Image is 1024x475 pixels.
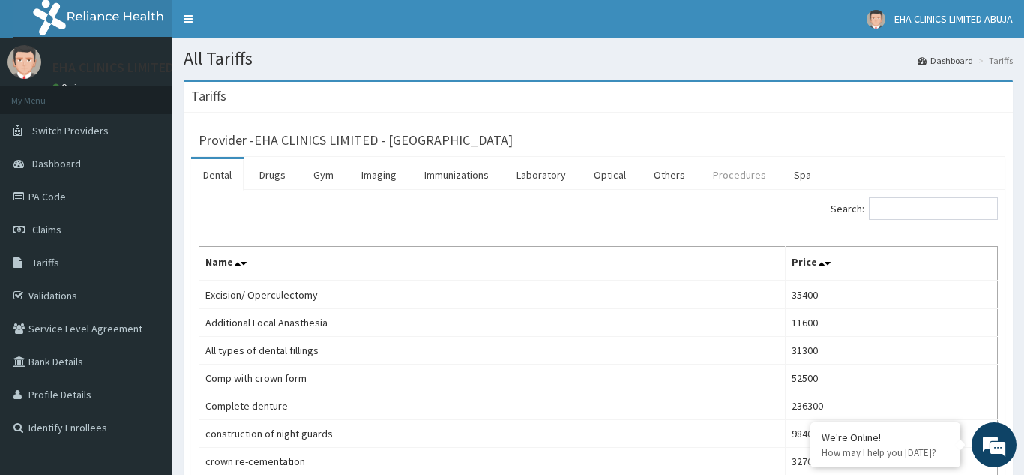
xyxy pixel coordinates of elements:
h3: Provider - EHA CLINICS LIMITED - [GEOGRAPHIC_DATA] [199,134,513,147]
a: Spa [782,159,823,191]
a: Imaging [349,159,409,191]
a: Procedures [701,159,778,191]
label: Search: [831,197,998,220]
td: Excision/ Operculectomy [199,281,786,309]
td: Additional Local Anasthesia [199,309,786,337]
span: Dashboard [32,157,81,170]
a: Dashboard [918,54,973,67]
span: Switch Providers [32,124,109,137]
a: Dental [191,159,244,191]
th: Price [786,247,998,281]
a: Others [642,159,697,191]
td: 98400 [786,420,998,448]
td: construction of night guards [199,420,786,448]
h1: All Tariffs [184,49,1013,68]
div: We're Online! [822,431,949,444]
a: Immunizations [412,159,501,191]
p: EHA CLINICS LIMITED ABUJA [52,61,214,74]
td: 31300 [786,337,998,365]
a: Laboratory [505,159,578,191]
td: All types of dental fillings [199,337,786,365]
th: Name [199,247,786,281]
img: User Image [867,10,885,29]
h3: Tariffs [191,89,226,103]
td: 52500 [786,365,998,392]
td: 236300 [786,392,998,420]
td: 35400 [786,281,998,309]
p: How may I help you today? [822,446,949,459]
a: Drugs [247,159,298,191]
img: User Image [7,45,41,79]
li: Tariffs [975,54,1013,67]
span: Tariffs [32,256,59,269]
input: Search: [869,197,998,220]
a: Online [52,82,88,92]
td: 11600 [786,309,998,337]
span: EHA CLINICS LIMITED ABUJA [894,12,1013,26]
span: Claims [32,223,61,236]
td: Complete denture [199,392,786,420]
a: Optical [582,159,638,191]
a: Gym [301,159,346,191]
td: Comp with crown form [199,365,786,392]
